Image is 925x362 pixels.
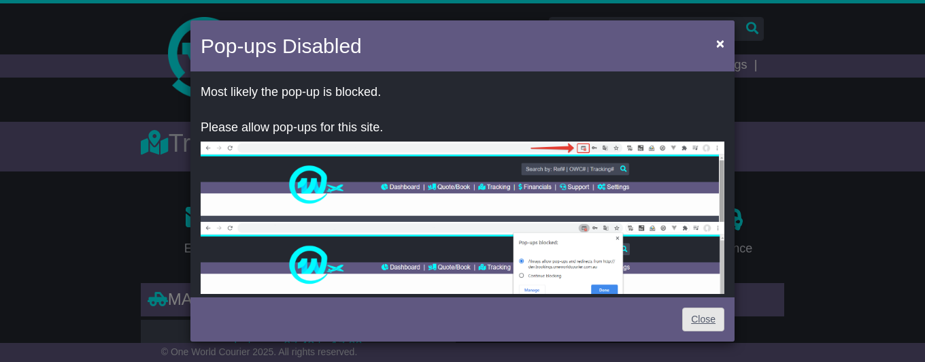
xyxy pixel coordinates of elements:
[201,85,724,100] p: Most likely the pop-up is blocked.
[682,308,724,331] a: Close
[201,31,362,61] h4: Pop-ups Disabled
[201,222,724,303] img: allow-popup-2.png
[201,142,724,222] img: allow-popup-1.png
[190,75,735,294] div: OR
[201,120,724,135] p: Please allow pop-ups for this site.
[709,29,731,57] button: Close
[716,35,724,51] span: ×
